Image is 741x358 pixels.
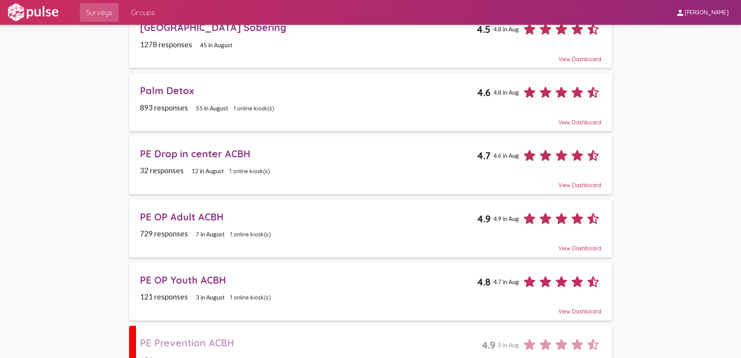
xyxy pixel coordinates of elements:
span: 4.5 [477,23,491,35]
div: View Dashboard [140,112,601,126]
span: [PERSON_NAME] [685,9,729,16]
span: 55 in August [196,105,228,112]
span: 1 online kiosk(s) [234,105,274,112]
a: Groups [125,3,161,22]
span: 4.9 in Aug [493,215,519,222]
div: View Dashboard [140,238,601,252]
div: PE OP Youth ACBH [140,274,477,286]
span: 729 responses [140,229,188,238]
span: 1 online kiosk(s) [230,294,271,301]
span: 0 in Aug [498,341,519,348]
button: [PERSON_NAME] [669,5,735,19]
span: 4.8 in Aug [493,89,519,96]
span: 893 responses [140,103,188,112]
span: 4.7 [477,150,491,162]
div: [GEOGRAPHIC_DATA] Sobering [140,21,477,33]
span: 4.8 [477,276,491,288]
div: Palm Detox [140,84,477,96]
span: Surveys [86,5,112,19]
div: PE OP Adult ACBH [140,211,477,223]
div: View Dashboard [140,49,601,63]
a: Palm Detox4.64.8 in Aug893 responses55 in August1 online kiosk(s)View Dashboard [129,73,612,131]
a: [GEOGRAPHIC_DATA] Sobering4.54.8 in Aug1278 responses45 in AugustView Dashboard [129,10,612,68]
span: 121 responses [140,292,188,301]
span: 1278 responses [140,40,192,49]
span: 4.8 in Aug [493,26,519,33]
a: PE OP Youth ACBH4.84.7 in Aug121 responses3 in August1 online kiosk(s)View Dashboard [129,263,612,320]
div: PE Prevention ACBH [140,337,482,349]
span: 32 responses [140,166,184,175]
div: PE Drop in center ACBH [140,148,477,160]
span: 4.6 in Aug [493,152,519,159]
span: 4.9 [477,213,491,225]
span: Groups [131,5,155,19]
span: 3 in August [196,294,225,301]
span: 4.6 [477,86,491,98]
span: 4.7 in Aug [493,278,519,285]
mat-icon: person [676,8,685,17]
span: 1 online kiosk(s) [230,231,271,238]
a: PE Drop in center ACBH4.74.6 in Aug32 responses12 in August1 online kiosk(s)View Dashboard [129,136,612,194]
div: View Dashboard [140,301,601,315]
span: 12 in August [191,167,224,174]
span: 4.9 [482,339,495,351]
img: white-logo.svg [6,3,60,22]
a: Surveys [80,3,119,22]
span: 7 in August [196,231,225,238]
span: 1 online kiosk(s) [229,168,270,175]
span: 45 in August [200,41,233,48]
div: View Dashboard [140,175,601,189]
a: PE OP Adult ACBH4.94.9 in Aug729 responses7 in August1 online kiosk(s)View Dashboard [129,200,612,257]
